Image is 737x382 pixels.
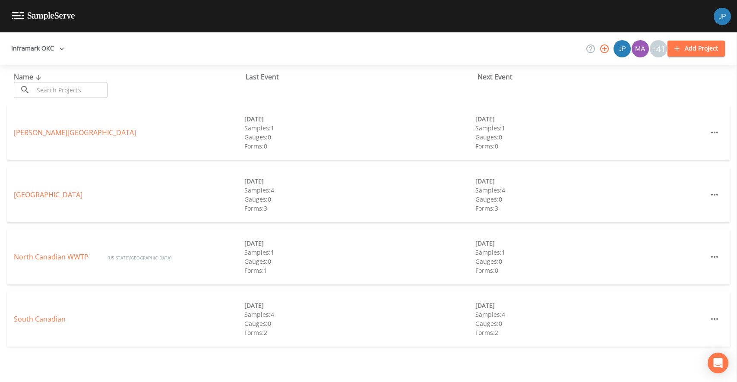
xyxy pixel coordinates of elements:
img: 502337415b6b4aaef10ff0d2da772407 [632,40,649,57]
div: [DATE] [475,114,706,123]
div: [DATE] [244,239,475,248]
div: Samples: 1 [475,123,706,133]
div: Forms: 2 [475,328,706,337]
div: Last Event [246,72,478,82]
div: Samples: 1 [244,123,475,133]
div: +41 [650,40,667,57]
img: logo [12,12,75,20]
input: Search Projects [34,82,108,98]
div: [DATE] [475,239,706,248]
a: [GEOGRAPHIC_DATA] [14,190,82,199]
div: [DATE] [475,301,706,310]
div: Gauges: 0 [244,319,475,328]
button: Inframark OKC [8,41,68,57]
div: Samples: 1 [244,248,475,257]
div: Next Event [478,72,709,82]
img: 41241ef155101aa6d92a04480b0d0000 [614,40,631,57]
span: Name [14,72,44,82]
div: Samples: 1 [475,248,706,257]
button: Add Project [667,41,725,57]
div: [DATE] [244,301,475,310]
div: Open Intercom Messenger [708,353,728,373]
div: [DATE] [244,177,475,186]
div: Samples: 4 [475,310,706,319]
img: 41241ef155101aa6d92a04480b0d0000 [714,8,731,25]
div: Gauges: 0 [475,195,706,204]
div: Forms: 3 [244,204,475,213]
div: Forms: 2 [244,328,475,337]
div: [DATE] [475,177,706,186]
div: Forms: 0 [475,142,706,151]
a: [PERSON_NAME][GEOGRAPHIC_DATA] [14,128,136,137]
div: Forms: 1 [244,266,475,275]
div: Gauges: 0 [244,133,475,142]
div: Samples: 4 [475,186,706,195]
div: Gauges: 0 [475,133,706,142]
div: Forms: 0 [475,266,706,275]
div: mason.berry@inframark.com [631,40,649,57]
div: Forms: 3 [475,204,706,213]
div: Joshua gere Paul [613,40,631,57]
div: Gauges: 0 [244,195,475,204]
a: South Canadian [14,314,66,324]
div: Forms: 0 [244,142,475,151]
a: North Canadian WWTP [14,252,90,262]
div: Samples: 4 [244,186,475,195]
div: Samples: 4 [244,310,475,319]
div: Gauges: 0 [475,319,706,328]
div: [DATE] [244,114,475,123]
div: Gauges: 0 [244,257,475,266]
div: Gauges: 0 [475,257,706,266]
span: [US_STATE][GEOGRAPHIC_DATA] [108,255,171,261]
